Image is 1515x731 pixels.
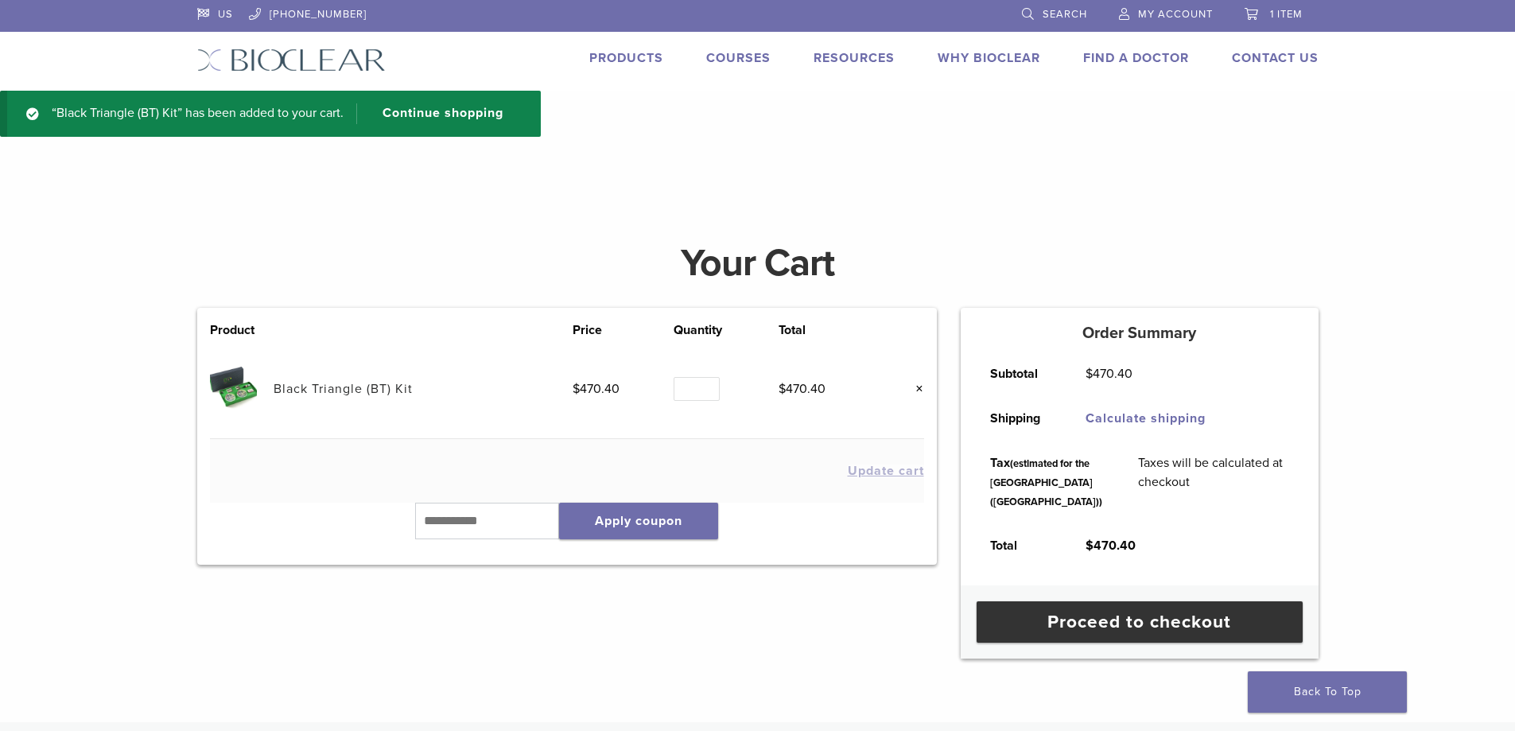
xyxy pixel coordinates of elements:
[706,50,771,66] a: Courses
[1086,366,1132,382] bdi: 470.40
[573,381,580,397] span: $
[977,601,1303,643] a: Proceed to checkout
[1086,538,1094,554] span: $
[210,365,257,412] img: Black Triangle (BT) Kit
[848,465,924,477] button: Update cart
[1086,410,1206,426] a: Calculate shipping
[356,103,515,124] a: Continue shopping
[674,321,778,340] th: Quantity
[1270,8,1303,21] span: 1 item
[814,50,895,66] a: Resources
[589,50,663,66] a: Products
[938,50,1040,66] a: Why Bioclear
[573,321,674,340] th: Price
[973,352,1068,396] th: Subtotal
[973,441,1121,523] th: Tax
[274,381,413,397] a: Black Triangle (BT) Kit
[903,379,924,399] a: Remove this item
[961,324,1319,343] h5: Order Summary
[1086,538,1136,554] bdi: 470.40
[973,523,1068,568] th: Total
[573,381,620,397] bdi: 470.40
[973,396,1068,441] th: Shipping
[185,244,1330,282] h1: Your Cart
[210,321,274,340] th: Product
[559,503,718,539] button: Apply coupon
[1121,441,1307,523] td: Taxes will be calculated at checkout
[1083,50,1189,66] a: Find A Doctor
[779,381,786,397] span: $
[1086,366,1093,382] span: $
[779,321,880,340] th: Total
[1248,671,1407,713] a: Back To Top
[1138,8,1213,21] span: My Account
[990,457,1102,508] small: (estimated for the [GEOGRAPHIC_DATA] ([GEOGRAPHIC_DATA]))
[1043,8,1087,21] span: Search
[1232,50,1319,66] a: Contact Us
[197,49,386,72] img: Bioclear
[779,381,825,397] bdi: 470.40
